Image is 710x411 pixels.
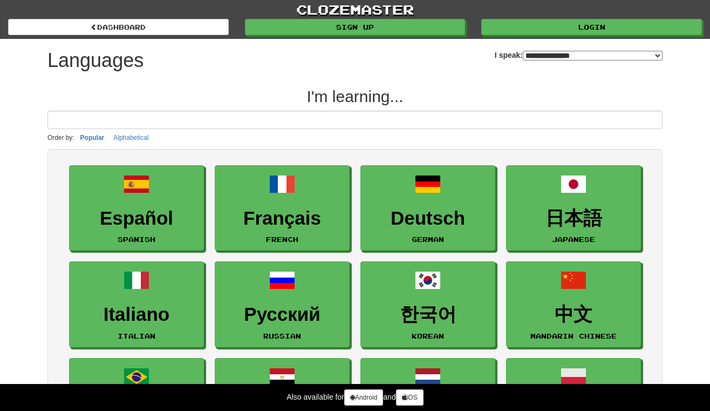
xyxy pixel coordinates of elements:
button: Alphabetical [110,132,152,144]
a: iOS [396,389,424,406]
small: Russian [263,332,301,340]
h3: Italiano [75,304,198,325]
small: Spanish [118,235,155,243]
small: Japanese [552,235,595,243]
h3: 中文 [512,304,635,325]
button: Popular [77,132,108,144]
h3: Русский [221,304,344,325]
a: Sign up [245,19,466,35]
h3: Español [75,208,198,229]
a: EspañolSpanish [69,165,204,251]
a: FrançaisFrench [215,165,350,251]
a: Android [344,389,383,406]
a: 한국어Korean [360,261,495,347]
h3: 日本語 [512,208,635,229]
small: Order by: [47,134,74,142]
a: Login [481,19,702,35]
h3: Français [221,208,344,229]
label: I speak: [495,50,663,60]
h3: Deutsch [366,208,489,229]
select: I speak: [523,51,663,60]
small: Korean [412,332,444,340]
a: DeutschGerman [360,165,495,251]
a: РусскийRussian [215,261,350,347]
h3: 한국어 [366,304,489,325]
h2: I'm learning... [47,87,663,105]
a: dashboard [8,19,229,35]
small: German [412,235,444,243]
a: 日本語Japanese [506,165,641,251]
a: ItalianoItalian [69,261,204,347]
a: 中文Mandarin Chinese [506,261,641,347]
h1: Languages [47,50,144,71]
small: Italian [118,332,155,340]
small: French [266,235,298,243]
small: Mandarin Chinese [530,332,617,340]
